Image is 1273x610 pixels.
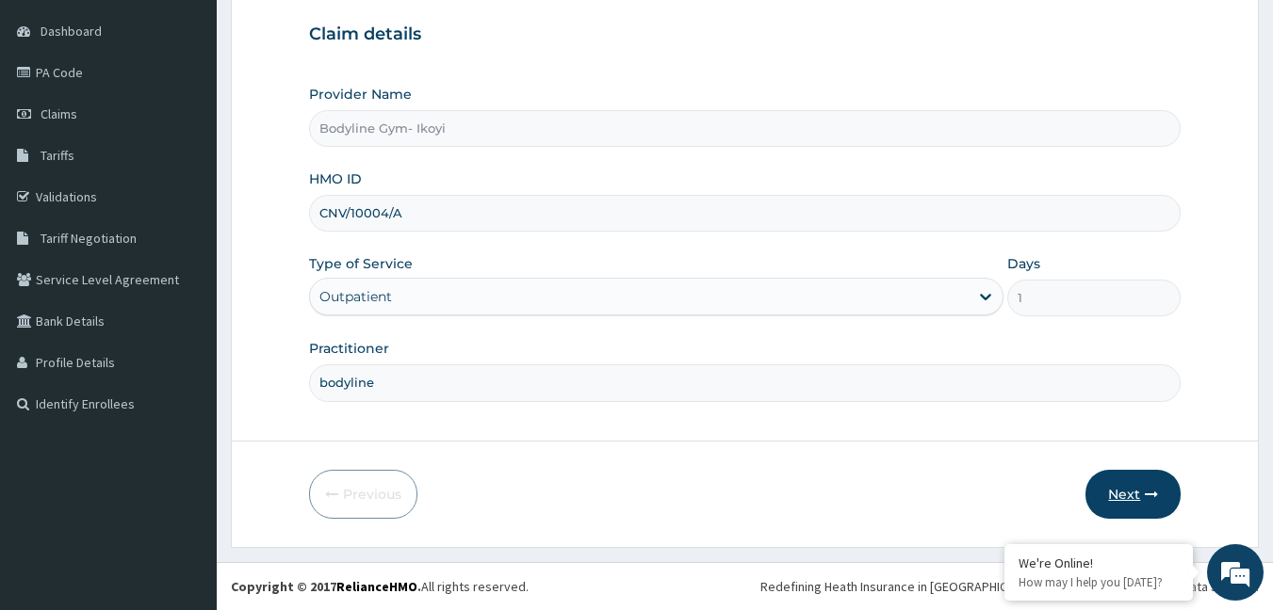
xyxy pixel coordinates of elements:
[41,105,77,122] span: Claims
[309,364,1182,401] input: Enter Name
[309,195,1182,232] input: Enter HMO ID
[309,85,412,104] label: Provider Name
[1019,554,1179,571] div: We're Online!
[336,578,417,595] a: RelianceHMO
[41,230,137,247] span: Tariff Negotiation
[35,94,76,141] img: d_794563401_company_1708531726252_794563401
[98,105,317,130] div: Chat with us now
[1019,574,1179,590] p: How may I help you today?
[309,470,417,519] button: Previous
[309,339,389,358] label: Practitioner
[231,578,421,595] strong: Copyright © 2017 .
[41,23,102,40] span: Dashboard
[9,409,359,474] textarea: Type your message and hit 'Enter'
[309,24,1182,45] h3: Claim details
[1085,470,1181,519] button: Next
[1007,254,1040,273] label: Days
[309,169,362,188] label: HMO ID
[109,185,260,375] span: We're online!
[217,562,1273,610] footer: All rights reserved.
[309,9,354,55] div: Minimize live chat window
[760,577,1259,596] div: Redefining Heath Insurance in [GEOGRAPHIC_DATA] using Telemedicine and Data Science!
[41,147,74,164] span: Tariffs
[309,254,413,273] label: Type of Service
